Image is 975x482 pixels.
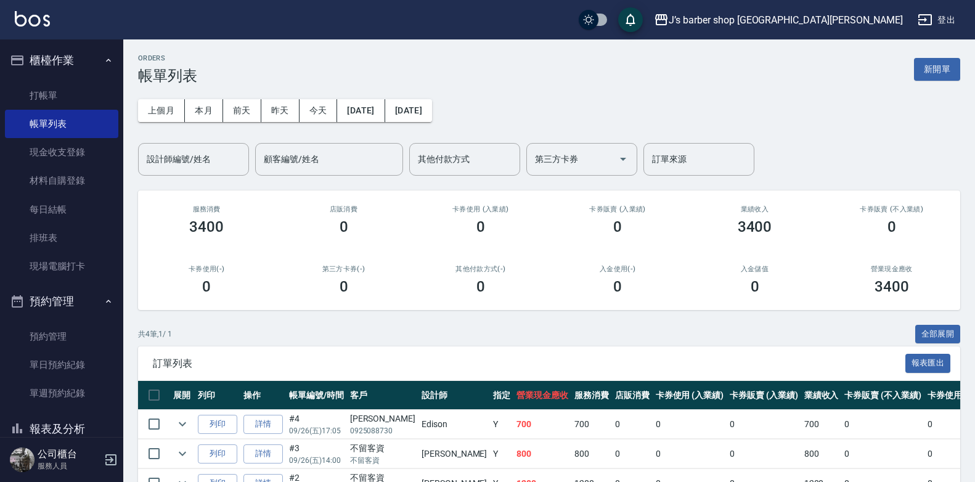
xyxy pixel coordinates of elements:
td: 800 [801,439,842,468]
button: [DATE] [385,99,432,122]
td: 0 [727,439,801,468]
a: 帳單列表 [5,110,118,138]
a: 詳情 [243,444,283,464]
div: [PERSON_NAME] [350,412,415,425]
h3: 0 [751,278,759,295]
h3: 0 [613,278,622,295]
h3: 服務消費 [153,205,260,213]
td: Y [490,439,513,468]
td: Y [490,410,513,439]
td: 0 [653,410,727,439]
a: 現金收支登錄 [5,138,118,166]
td: 0 [924,439,975,468]
th: 展開 [170,381,195,410]
button: 本月 [185,99,223,122]
td: 800 [571,439,612,468]
p: 0925088730 [350,425,415,436]
button: Open [613,149,633,169]
h5: 公司櫃台 [38,448,100,460]
h2: 其他付款方式(-) [427,265,534,273]
img: Logo [15,11,50,27]
a: 打帳單 [5,81,118,110]
button: expand row [173,415,192,433]
button: 報表匯出 [905,354,951,373]
button: save [618,7,643,32]
td: 0 [841,439,924,468]
th: 服務消費 [571,381,612,410]
a: 材料自購登錄 [5,166,118,195]
h3: 0 [613,218,622,235]
button: 前天 [223,99,261,122]
h2: 入金使用(-) [564,265,671,273]
td: Edison [418,410,490,439]
h2: 卡券使用(-) [153,265,260,273]
th: 列印 [195,381,240,410]
a: 預約管理 [5,322,118,351]
span: 訂單列表 [153,357,905,370]
button: 新開單 [914,58,960,81]
td: 0 [727,410,801,439]
button: 今天 [300,99,338,122]
td: 0 [612,410,653,439]
button: 預約管理 [5,285,118,317]
td: #4 [286,410,347,439]
h2: 卡券販賣 (入業績) [564,205,671,213]
h3: 0 [340,278,348,295]
p: 服務人員 [38,460,100,472]
h2: 卡券使用 (入業績) [427,205,534,213]
div: J’s barber shop [GEOGRAPHIC_DATA][PERSON_NAME] [669,12,903,28]
h3: 0 [476,218,485,235]
td: 800 [513,439,571,468]
td: [PERSON_NAME] [418,439,490,468]
th: 店販消費 [612,381,653,410]
th: 卡券使用(-) [924,381,975,410]
h2: 業績收入 [701,205,808,213]
th: 卡券販賣 (入業績) [727,381,801,410]
img: Person [10,447,35,472]
button: expand row [173,444,192,463]
td: 0 [653,439,727,468]
h3: 3400 [875,278,909,295]
a: 排班表 [5,224,118,252]
h3: 帳單列表 [138,67,197,84]
th: 設計師 [418,381,490,410]
button: 櫃檯作業 [5,44,118,76]
h3: 3400 [189,218,224,235]
td: 700 [513,410,571,439]
h2: 店販消費 [290,205,397,213]
button: 登出 [913,9,960,31]
a: 新開單 [914,63,960,75]
a: 每日結帳 [5,195,118,224]
div: 不留客資 [350,442,415,455]
p: 09/26 (五) 14:00 [289,455,344,466]
a: 現場電腦打卡 [5,252,118,280]
button: 昨天 [261,99,300,122]
h3: 3400 [738,218,772,235]
h2: 卡券販賣 (不入業績) [838,205,945,213]
th: 客戶 [347,381,418,410]
th: 操作 [240,381,286,410]
a: 單週預約紀錄 [5,379,118,407]
th: 指定 [490,381,513,410]
td: #3 [286,439,347,468]
td: 0 [924,410,975,439]
th: 卡券販賣 (不入業績) [841,381,924,410]
h3: 0 [476,278,485,295]
h2: ORDERS [138,54,197,62]
a: 詳情 [243,415,283,434]
h2: 入金儲值 [701,265,808,273]
p: 09/26 (五) 17:05 [289,425,344,436]
th: 帳單編號/時間 [286,381,347,410]
th: 營業現金應收 [513,381,571,410]
button: J’s barber shop [GEOGRAPHIC_DATA][PERSON_NAME] [649,7,908,33]
td: 700 [801,410,842,439]
h2: 第三方卡券(-) [290,265,397,273]
td: 0 [612,439,653,468]
button: 列印 [198,444,237,464]
th: 業績收入 [801,381,842,410]
p: 不留客資 [350,455,415,466]
button: [DATE] [337,99,385,122]
a: 報表匯出 [905,357,951,369]
button: 列印 [198,415,237,434]
h3: 0 [340,218,348,235]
